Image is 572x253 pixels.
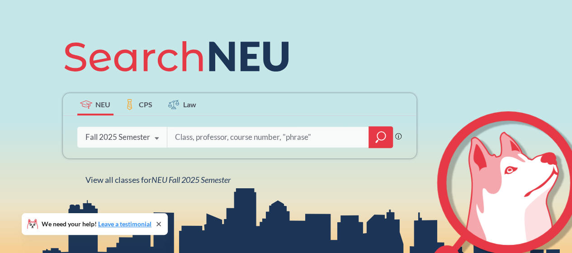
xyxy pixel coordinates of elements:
[95,99,110,110] span: NEU
[369,126,393,148] div: magnifying glass
[151,175,231,185] span: NEU Fall 2025 Semester
[42,221,151,227] span: We need your help!
[98,220,151,228] a: Leave a testimonial
[375,131,386,143] svg: magnifying glass
[85,132,150,142] div: Fall 2025 Semester
[85,175,231,185] span: View all classes for
[174,128,362,147] input: Class, professor, course number, "phrase"
[183,99,196,110] span: Law
[139,99,152,110] span: CPS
